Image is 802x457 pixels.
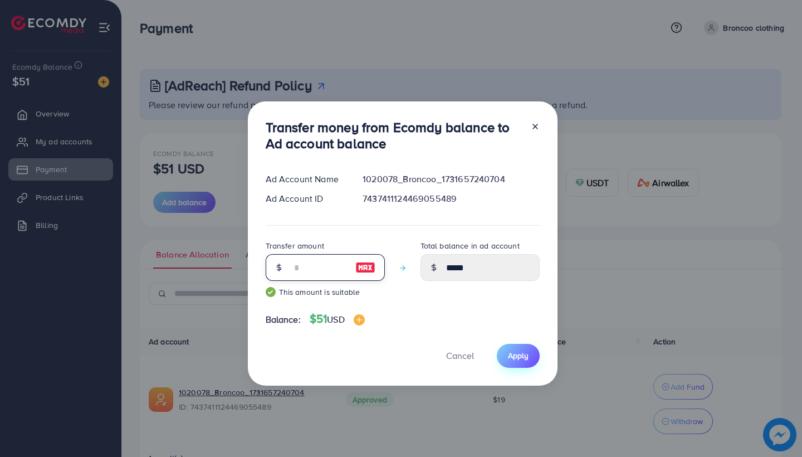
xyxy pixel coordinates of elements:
img: image [355,261,375,274]
span: Cancel [446,349,474,362]
span: USD [327,313,344,325]
div: 1020078_Broncoo_1731657240704 [354,173,548,186]
img: guide [266,287,276,297]
img: image [354,314,365,325]
div: Ad Account ID [257,192,354,205]
div: Ad Account Name [257,173,354,186]
span: Balance: [266,313,301,326]
label: Total balance in ad account [420,240,520,251]
label: Transfer amount [266,240,324,251]
h3: Transfer money from Ecomdy balance to Ad account balance [266,119,522,152]
span: Apply [508,350,529,361]
h4: $51 [310,312,365,326]
small: This amount is suitable [266,286,385,298]
div: 7437411124469055489 [354,192,548,205]
button: Cancel [432,344,488,368]
button: Apply [497,344,540,368]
